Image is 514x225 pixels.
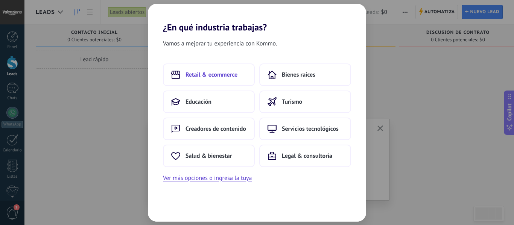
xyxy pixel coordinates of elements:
span: Educación [186,98,211,106]
button: Salud & bienestar [163,145,255,167]
button: Bienes raíces [259,63,351,86]
span: Servicios tecnológicos [282,125,339,133]
button: Creadores de contenido [163,118,255,140]
span: Vamos a mejorar tu experiencia con Kommo. [163,39,277,48]
span: Salud & bienestar [186,152,232,160]
h2: ¿En qué industria trabajas? [148,4,366,33]
span: Turismo [282,98,302,106]
span: Legal & consultoría [282,152,332,160]
span: Bienes raíces [282,71,315,79]
span: Creadores de contenido [186,125,246,133]
button: Ver más opciones o ingresa la tuya [163,173,252,183]
button: Turismo [259,91,351,113]
button: Retail & ecommerce [163,63,255,86]
span: Retail & ecommerce [186,71,237,79]
button: Legal & consultoría [259,145,351,167]
button: Educación [163,91,255,113]
button: Servicios tecnológicos [259,118,351,140]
